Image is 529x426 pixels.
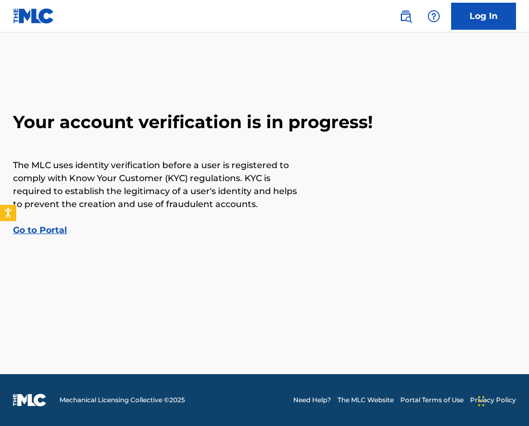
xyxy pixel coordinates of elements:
[13,225,67,235] a: Go to Portal
[293,395,331,405] a: Need Help?
[451,3,516,30] a: Log In
[13,8,55,24] img: MLC Logo
[395,5,416,27] a: Public Search
[13,111,516,133] h2: Your account verification is in progress!
[13,159,300,211] p: The MLC uses identity verification before a user is registered to comply with Know Your Customer ...
[470,395,516,405] a: Privacy Policy
[400,395,464,405] a: Portal Terms of Use
[478,385,485,417] div: Drag
[338,395,394,405] a: The MLC Website
[475,374,529,426] iframe: Chat Widget
[427,10,440,23] img: help
[423,5,445,27] div: Help
[59,395,185,405] span: Mechanical Licensing Collective © 2025
[13,394,47,407] img: logo
[399,10,412,23] img: search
